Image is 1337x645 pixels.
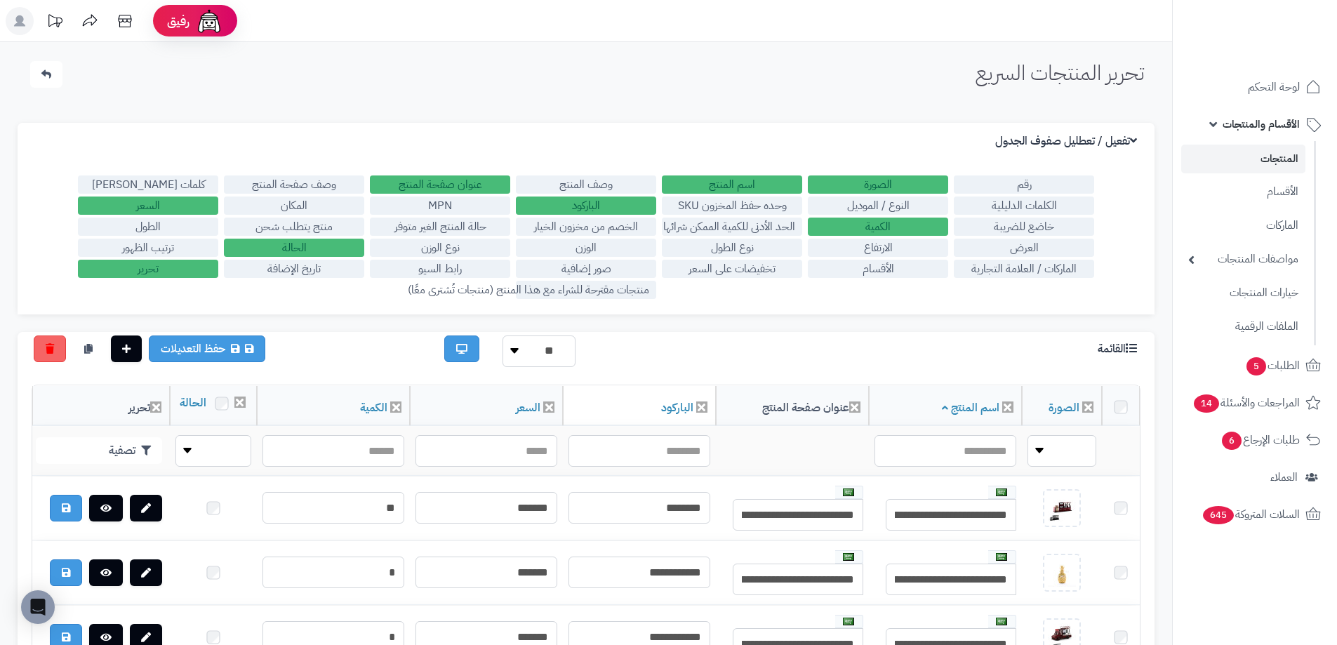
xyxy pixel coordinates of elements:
label: السعر [78,197,218,215]
label: تحرير [78,260,218,278]
img: العربية [843,488,854,496]
a: الحالة [180,394,206,411]
label: خاضع للضريبة [954,218,1094,236]
img: العربية [996,553,1007,561]
label: الكمية [808,218,948,236]
a: لوحة التحكم [1181,70,1329,104]
label: المكان [224,197,364,215]
a: الباركود [661,399,693,416]
h1: تحرير المنتجات السريع [976,61,1144,84]
label: وصف المنتج [516,175,656,194]
a: الأقسام [1181,177,1305,207]
img: العربية [843,618,854,625]
span: العملاء [1270,467,1298,487]
span: 14 [1194,394,1219,413]
a: تحديثات المنصة [37,7,72,39]
label: النوع / الموديل [808,197,948,215]
label: وصف صفحة المنتج [224,175,364,194]
a: الصورة [1049,399,1079,416]
img: logo-2.png [1242,39,1324,69]
label: تاريخ الإضافة [224,260,364,278]
a: حفظ التعديلات [149,335,265,362]
label: الصورة [808,175,948,194]
img: العربية [996,618,1007,625]
a: الطلبات5 [1181,349,1329,383]
label: الارتفاع [808,239,948,257]
a: اسم المنتج [942,399,999,416]
label: الوزن [516,239,656,257]
label: العرض [954,239,1094,257]
span: الطلبات [1245,356,1300,375]
label: الأقسام [808,260,948,278]
label: الكلمات الدليلية [954,197,1094,215]
a: السعر [516,399,540,416]
span: 5 [1246,357,1266,375]
th: تحرير [32,386,170,426]
a: السلات المتروكة645 [1181,498,1329,531]
button: تصفية [36,437,162,464]
label: رابط السيو [370,260,510,278]
span: طلبات الإرجاع [1220,430,1300,450]
a: الكمية [360,399,387,416]
label: نوع الطول [662,239,802,257]
label: تخفيضات على السعر [662,260,802,278]
a: خيارات المنتجات [1181,278,1305,308]
a: الماركات [1181,211,1305,241]
a: مواصفات المنتجات [1181,244,1305,274]
label: الحالة [224,239,364,257]
label: MPN [370,197,510,215]
label: عنوان صفحة المنتج [370,175,510,194]
span: لوحة التحكم [1248,77,1300,97]
img: العربية [996,488,1007,496]
label: صور إضافية [516,260,656,278]
label: وحده حفظ المخزون SKU [662,197,802,215]
label: الماركات / العلامة التجارية [954,260,1094,278]
label: منتجات مقترحة للشراء مع هذا المنتج (منتجات تُشترى معًا) [516,281,656,299]
span: الأقسام والمنتجات [1223,114,1300,134]
a: المنتجات [1181,145,1305,173]
h3: تفعيل / تعطليل صفوف الجدول [995,135,1140,148]
span: 645 [1203,506,1234,524]
span: 6 [1222,432,1242,450]
h3: القائمة [1098,343,1140,356]
div: Open Intercom Messenger [21,590,55,624]
label: كلمات [PERSON_NAME] [78,175,218,194]
a: طلبات الإرجاع6 [1181,423,1329,457]
label: ترتيب الظهور [78,239,218,257]
a: المراجعات والأسئلة14 [1181,386,1329,420]
label: نوع الوزن [370,239,510,257]
label: حالة المنتج الغير متوفر [370,218,510,236]
span: المراجعات والأسئلة [1192,393,1300,413]
label: الطول [78,218,218,236]
img: ai-face.png [195,7,223,35]
label: الباركود [516,197,656,215]
span: رفيق [167,13,189,29]
span: السلات المتروكة [1202,505,1300,524]
label: الحد الأدنى للكمية الممكن شرائها [662,218,802,236]
label: منتج يتطلب شحن [224,218,364,236]
label: الخصم من مخزون الخيار [516,218,656,236]
label: اسم المنتج [662,175,802,194]
img: العربية [843,553,854,561]
label: رقم [954,175,1094,194]
a: الملفات الرقمية [1181,312,1305,342]
a: العملاء [1181,460,1329,494]
th: عنوان صفحة المنتج [716,386,869,426]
